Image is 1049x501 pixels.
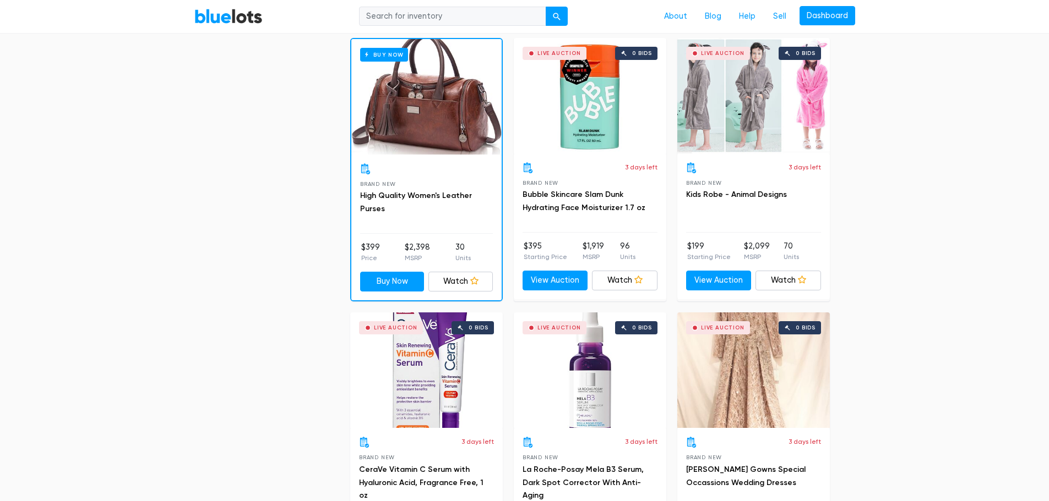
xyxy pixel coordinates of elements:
[730,6,764,27] a: Help
[469,325,488,331] div: 0 bids
[523,180,558,186] span: Brand New
[359,465,483,500] a: CeraVe Vitamin C Serum with Hyaluronic Acid, Fragrance Free, 1 oz
[764,6,795,27] a: Sell
[744,240,770,262] li: $2,099
[359,7,546,26] input: Search for inventory
[360,48,408,62] h6: Buy Now
[625,162,657,172] p: 3 days left
[686,180,722,186] span: Brand New
[455,253,471,263] p: Units
[361,253,380,263] p: Price
[796,325,816,331] div: 0 bids
[655,6,696,27] a: About
[523,454,558,460] span: Brand New
[523,271,588,290] a: View Auction
[796,51,816,56] div: 0 bids
[592,271,657,290] a: Watch
[800,6,855,26] a: Dashboard
[744,252,770,262] p: MSRP
[686,454,722,460] span: Brand New
[359,454,395,460] span: Brand New
[789,437,821,447] p: 3 days left
[583,252,604,262] p: MSRP
[351,39,502,155] a: Buy Now
[687,240,731,262] li: $199
[677,312,830,428] a: Live Auction 0 bids
[784,252,799,262] p: Units
[701,325,744,331] div: Live Auction
[524,252,567,262] p: Starting Price
[632,51,652,56] div: 0 bids
[523,190,645,212] a: Bubble Skincare Slam Dunk Hydrating Face Moisturizer 1.7 oz
[361,241,380,263] li: $399
[514,38,666,153] a: Live Auction 0 bids
[686,190,787,199] a: Kids Robe - Animal Designs
[632,325,652,331] div: 0 bids
[405,241,430,263] li: $2,398
[194,8,263,24] a: BlueLots
[455,241,471,263] li: 30
[524,240,567,262] li: $395
[687,252,731,262] p: Starting Price
[461,437,494,447] p: 3 days left
[677,38,830,153] a: Live Auction 0 bids
[756,271,821,290] a: Watch
[350,312,503,428] a: Live Auction 0 bids
[405,253,430,263] p: MSRP
[537,325,581,331] div: Live Auction
[686,271,752,290] a: View Auction
[583,240,604,262] li: $1,919
[696,6,730,27] a: Blog
[789,162,821,172] p: 3 days left
[514,312,666,428] a: Live Auction 0 bids
[537,51,581,56] div: Live Auction
[625,437,657,447] p: 3 days left
[701,51,744,56] div: Live Auction
[620,240,635,262] li: 96
[374,325,417,331] div: Live Auction
[360,272,425,291] a: Buy Now
[523,465,644,500] a: La Roche-Posay Mela B3 Serum, Dark Spot Corrector With Anti-Aging
[360,181,396,187] span: Brand New
[620,252,635,262] p: Units
[428,272,493,291] a: Watch
[360,191,472,213] a: High Quality Women's Leather Purses
[784,240,799,262] li: 70
[686,465,806,487] a: [PERSON_NAME] Gowns Special Occassions Wedding Dresses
